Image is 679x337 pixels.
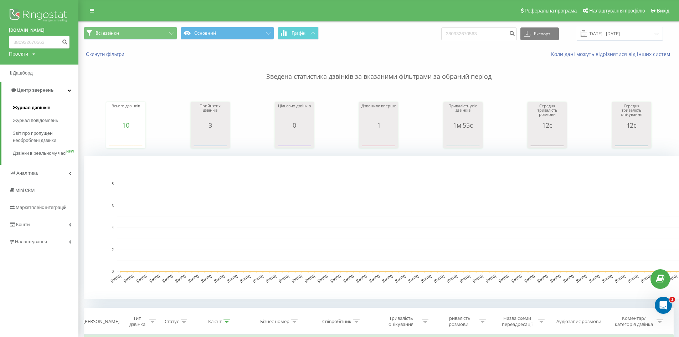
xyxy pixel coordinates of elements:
[278,274,290,283] text: [DATE]
[181,27,274,40] button: Основний
[459,274,471,283] text: [DATE]
[9,7,70,25] img: Ringostat logo
[16,205,67,210] span: Маркетплейс інтеграцій
[108,122,144,129] div: 10
[551,51,674,57] a: Коли дані можуть відрізнятися вiд інших систем
[485,274,497,283] text: [DATE]
[83,318,119,325] div: [PERSON_NAME]
[208,318,222,325] div: Клієнт
[16,170,38,176] span: Аналiтика
[524,274,535,283] text: [DATE]
[1,82,78,99] a: Центр звернень
[16,222,30,227] span: Кошти
[472,274,484,283] text: [DATE]
[277,122,312,129] div: 0
[165,318,179,325] div: Статус
[112,270,114,274] text: 0
[108,104,144,122] div: Всього дзвінків
[655,297,672,314] iframe: Intercom live chat
[382,315,420,327] div: Тривалість очікування
[330,274,341,283] text: [DATE]
[108,129,144,150] svg: A chart.
[175,274,186,283] text: [DATE]
[15,239,47,244] span: Налаштування
[614,129,649,150] svg: A chart.
[239,274,251,283] text: [DATE]
[291,274,303,283] text: [DATE]
[498,274,510,283] text: [DATE]
[13,130,75,144] span: Звіт про пропущені необроблені дзвінки
[13,104,51,111] span: Журнал дзвінків
[13,150,66,157] span: Дзвінки в реальному часі
[260,318,289,325] div: Бізнес номер
[381,274,393,283] text: [DATE]
[214,274,225,283] text: [DATE]
[192,104,228,122] div: Прийнятих дзвінків
[84,51,128,57] button: Скинути фільтри
[445,129,481,150] div: A chart.
[627,274,639,283] text: [DATE]
[123,274,135,283] text: [DATE]
[187,274,199,283] text: [DATE]
[96,30,119,36] span: Всі дзвінки
[395,274,406,283] text: [DATE]
[529,104,565,122] div: Середня тривалість розмови
[576,274,587,283] text: [DATE]
[441,27,517,40] input: Пошук за номером
[13,127,78,147] a: Звіт про пропущені необроблені дзвінки
[640,274,652,283] text: [DATE]
[9,36,70,48] input: Пошук за номером
[226,274,238,283] text: [DATE]
[292,31,305,36] span: Графік
[614,122,649,129] div: 12с
[439,315,478,327] div: Тривалість розмови
[112,182,114,186] text: 8
[511,274,523,283] text: [DATE]
[322,318,351,325] div: Співробітник
[9,27,70,34] a: [DOMAIN_NAME]
[588,274,600,283] text: [DATE]
[13,70,33,76] span: Дашборд
[529,129,565,150] svg: A chart.
[112,226,114,230] text: 4
[520,27,559,40] button: Експорт
[657,8,669,14] span: Вихід
[666,274,678,283] text: [DATE]
[110,274,122,283] text: [DATE]
[15,188,35,193] span: Mini CRM
[613,315,655,327] div: Коментар/категорія дзвінка
[13,114,78,127] a: Журнал повідомлень
[446,274,458,283] text: [DATE]
[192,129,228,150] svg: A chart.
[201,274,212,283] text: [DATE]
[562,274,574,283] text: [DATE]
[669,297,675,302] span: 1
[614,274,626,283] text: [DATE]
[13,147,78,160] a: Дзвінки в реальному часіNEW
[252,274,264,283] text: [DATE]
[265,274,277,283] text: [DATE]
[162,274,174,283] text: [DATE]
[420,274,432,283] text: [DATE]
[356,274,367,283] text: [DATE]
[550,274,561,283] text: [DATE]
[498,315,536,327] div: Назва схеми переадресації
[9,50,28,57] div: Проекти
[136,274,148,283] text: [DATE]
[277,104,312,122] div: Цільових дзвінків
[13,101,78,114] a: Журнал дзвінків
[525,8,577,14] span: Реферальна програма
[192,122,228,129] div: 3
[278,27,319,40] button: Графік
[361,129,396,150] svg: A chart.
[149,274,160,283] text: [DATE]
[277,129,312,150] div: A chart.
[361,122,396,129] div: 1
[529,122,565,129] div: 12с
[13,117,58,124] span: Журнал повідомлень
[601,274,613,283] text: [DATE]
